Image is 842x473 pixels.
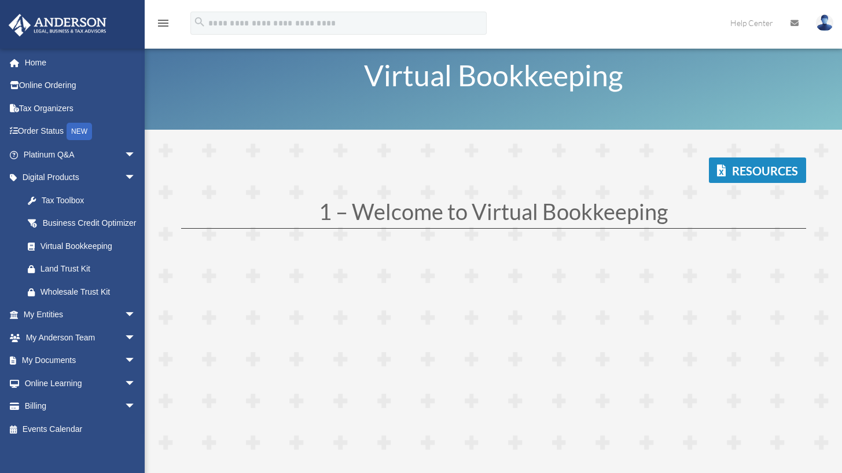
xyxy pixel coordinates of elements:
div: NEW [67,123,92,140]
a: Events Calendar [8,417,153,441]
a: Digital Productsarrow_drop_down [8,166,153,189]
span: Virtual Bookkeeping [364,58,623,93]
div: Land Trust Kit [41,262,139,276]
a: Virtual Bookkeeping [16,234,148,258]
a: My Anderson Teamarrow_drop_down [8,326,153,349]
div: Business Credit Optimizer [41,216,139,230]
a: My Entitiesarrow_drop_down [8,303,153,327]
a: Billingarrow_drop_down [8,395,153,418]
div: Wholesale Trust Kit [41,285,139,299]
a: My Documentsarrow_drop_down [8,349,153,372]
a: Home [8,51,153,74]
a: Resources [709,157,806,183]
h1: 1 – Welcome to Virtual Bookkeeping [181,200,806,228]
span: arrow_drop_down [124,395,148,419]
img: User Pic [816,14,833,31]
span: arrow_drop_down [124,372,148,395]
i: menu [156,16,170,30]
i: search [193,16,206,28]
a: Business Credit Optimizer [16,212,153,235]
a: Tax Organizers [8,97,153,120]
a: Online Ordering [8,74,153,97]
a: Online Learningarrow_drop_down [8,372,153,395]
a: Wholesale Trust Kit [16,280,153,303]
a: Order StatusNEW [8,120,153,144]
span: arrow_drop_down [124,326,148,350]
img: Anderson Advisors Platinum Portal [5,14,110,36]
span: arrow_drop_down [124,143,148,167]
a: Land Trust Kit [16,258,153,281]
div: Virtual Bookkeeping [41,239,133,254]
span: arrow_drop_down [124,166,148,190]
span: arrow_drop_down [124,303,148,327]
span: arrow_drop_down [124,349,148,373]
div: Tax Toolbox [41,193,139,208]
a: menu [156,20,170,30]
a: Tax Toolbox [16,189,153,212]
a: Platinum Q&Aarrow_drop_down [8,143,153,166]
